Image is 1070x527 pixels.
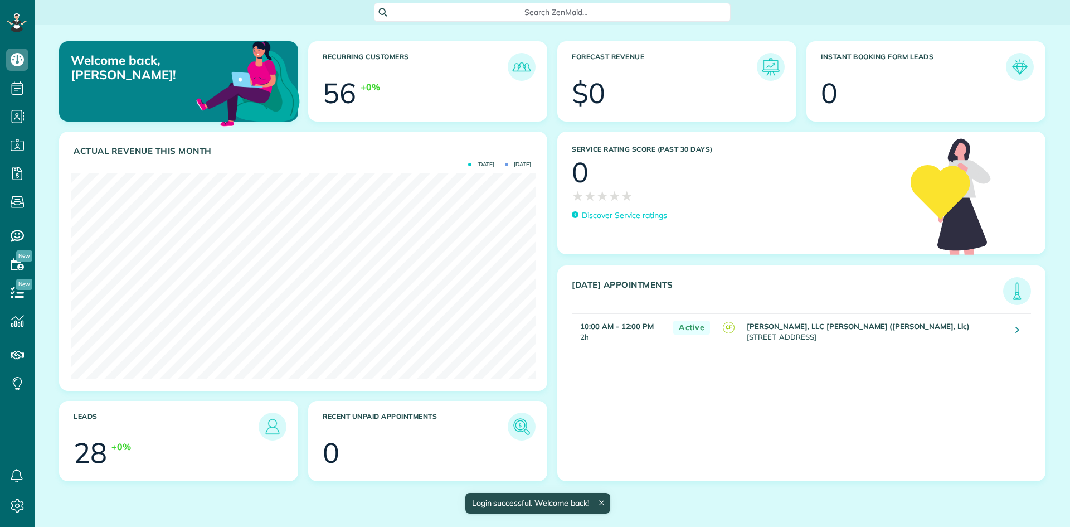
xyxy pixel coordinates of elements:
[74,413,259,441] h3: Leads
[510,415,533,438] img: icon_unpaid_appointments-47b8ce3997adf2238b356f14209ab4cced10bd1f174958f3ca8f1d0dd7fffeee.png
[468,162,494,167] span: [DATE]
[572,79,605,107] div: $0
[621,186,633,206] span: ★
[821,79,838,107] div: 0
[261,415,284,438] img: icon_leads-1bed01f49abd5b7fead27621c3d59655bb73ed531f8eeb49469d10e621d6b896.png
[572,314,668,349] td: 2h
[572,280,1003,305] h3: [DATE] Appointments
[609,186,621,206] span: ★
[323,53,508,81] h3: Recurring Customers
[572,210,667,221] a: Discover Service ratings
[323,79,356,107] div: 56
[74,146,536,156] h3: Actual Revenue this month
[582,210,667,221] p: Discover Service ratings
[16,279,32,290] span: New
[572,158,588,186] div: 0
[1006,280,1028,302] img: icon_todays_appointments-901f7ab196bb0bea1936b74009e4eb5ffbc2d2711fa7634e0d609ed5ef32b18b.png
[505,162,531,167] span: [DATE]
[1009,56,1031,78] img: icon_form_leads-04211a6a04a5b2264e4ee56bc0799ec3eb69b7e499cbb523a139df1d13a81ae0.png
[323,439,339,467] div: 0
[596,186,609,206] span: ★
[74,439,107,467] div: 28
[572,146,899,153] h3: Service Rating score (past 30 days)
[673,321,710,335] span: Active
[510,56,533,78] img: icon_recurring_customers-cf858462ba22bcd05b5a5880d41d6543d210077de5bb9ebc9590e49fd87d84ed.png
[194,28,302,137] img: dashboard_welcome-42a62b7d889689a78055ac9021e634bf52bae3f8056760290aed330b23ab8690.png
[111,441,131,453] div: +0%
[580,322,654,331] strong: 10:00 AM - 12:00 PM
[744,314,1008,349] td: [STREET_ADDRESS]
[323,413,508,441] h3: Recent unpaid appointments
[723,322,735,333] span: CF
[572,186,584,206] span: ★
[71,53,222,83] p: Welcome back, [PERSON_NAME]!
[465,493,610,514] div: Login successful. Welcome back!
[760,56,782,78] img: icon_forecast_revenue-8c13a41c7ed35a8dcfafea3cbb826a0462acb37728057bba2d056411b612bbbe.png
[361,81,380,94] div: +0%
[821,53,1006,81] h3: Instant Booking Form Leads
[572,53,757,81] h3: Forecast Revenue
[16,250,32,262] span: New
[747,322,970,331] strong: [PERSON_NAME], LLC [PERSON_NAME] ([PERSON_NAME], Llc)
[584,186,596,206] span: ★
